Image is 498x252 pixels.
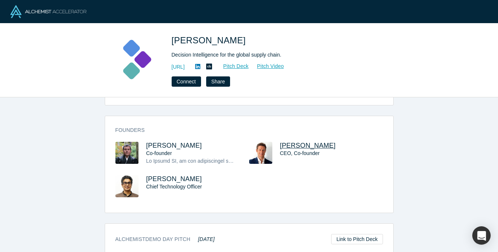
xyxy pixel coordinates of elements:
[198,236,215,242] em: [DATE]
[115,235,215,243] h3: Alchemist Demo Day Pitch
[172,76,201,87] button: Connect
[206,76,230,87] button: Share
[110,34,161,85] img: Kimaru AI's Logo
[115,126,373,134] h3: Founders
[172,35,248,45] span: [PERSON_NAME]
[280,150,320,156] span: CEO, Co-founder
[146,150,172,156] span: Co-founder
[280,142,336,149] a: [PERSON_NAME]
[146,184,202,190] span: Chief Technology Officer
[115,175,139,197] img: Dr Hareesh Nambiar's Profile Image
[146,142,202,149] a: [PERSON_NAME]
[249,142,272,164] img: Evan Burkosky's Profile Image
[172,63,185,71] a: [URL]
[172,51,377,59] div: Decision Intelligence for the global supply chain.
[10,5,86,18] img: Alchemist Logo
[249,62,284,71] a: Pitch Video
[215,62,249,71] a: Pitch Deck
[331,234,383,244] a: Link to Pitch Deck
[146,175,202,183] a: [PERSON_NAME]
[115,142,139,164] img: Sinjin Wolf's Profile Image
